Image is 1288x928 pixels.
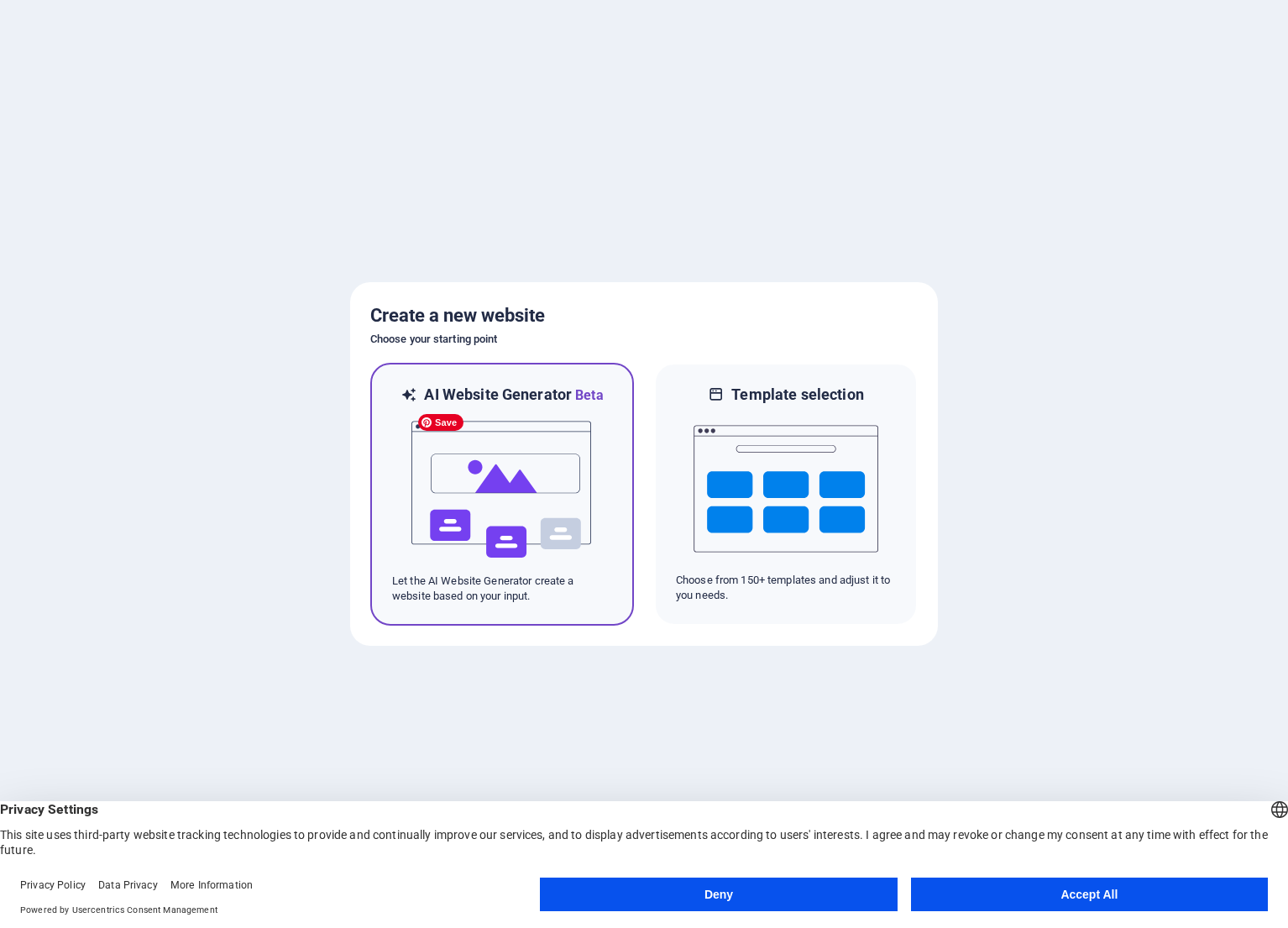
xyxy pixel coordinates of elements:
[410,406,594,574] img: ai
[370,302,918,329] h5: Create a new website
[424,385,603,406] h6: AI Website Generator
[392,574,612,604] p: Let the AI Website Generator create a website based on your input.
[654,363,918,626] div: Template selectionChoose from 150+ templates and adjust it to you needs.
[572,387,604,403] span: Beta
[676,573,896,603] p: Choose from 150+ templates and adjust it to you needs.
[370,363,634,626] div: AI Website GeneratorBetaaiLet the AI Website Generator create a website based on your input.
[370,329,918,349] h6: Choose your starting point
[731,385,863,405] h6: Template selection
[418,414,463,431] span: Save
